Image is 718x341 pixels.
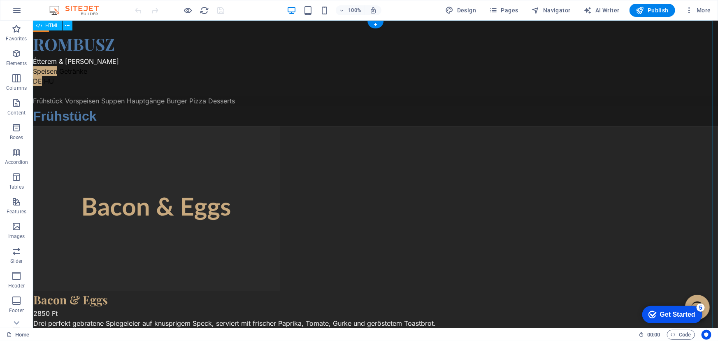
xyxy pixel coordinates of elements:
[348,5,361,15] h6: 100%
[636,6,669,14] span: Publish
[647,330,660,340] span: 00 00
[630,4,675,17] button: Publish
[671,330,691,340] span: Code
[45,23,59,28] span: HTML
[9,307,24,314] p: Footer
[581,4,623,17] button: AI Writer
[61,2,69,10] div: 5
[486,4,521,17] button: Pages
[685,6,711,14] span: More
[5,159,28,166] p: Accordion
[7,4,67,21] div: Get Started 5 items remaining, 0% complete
[200,6,209,15] i: Reload page
[200,5,209,15] button: reload
[7,110,26,116] p: Content
[10,258,23,264] p: Slider
[446,6,476,14] span: Design
[532,6,571,14] span: Navigator
[47,5,109,15] img: Editor Logo
[702,330,711,340] button: Usercentrics
[6,35,27,42] p: Favorites
[442,4,480,17] div: Design (Ctrl+Alt+Y)
[653,332,654,338] span: :
[6,85,27,91] p: Columns
[9,184,24,190] p: Tables
[8,283,25,289] p: Header
[183,5,193,15] button: Click here to leave preview mode and continue editing
[442,4,480,17] button: Design
[8,233,25,240] p: Images
[667,330,695,340] button: Code
[7,208,26,215] p: Features
[528,4,574,17] button: Navigator
[367,21,383,28] div: +
[24,9,60,16] div: Get Started
[584,6,620,14] span: AI Writer
[336,5,365,15] button: 100%
[7,330,29,340] a: Click to cancel selection. Double-click to open Pages
[369,7,377,14] i: On resize automatically adjust zoom level to fit chosen device.
[10,134,23,141] p: Boxes
[489,6,518,14] span: Pages
[682,4,714,17] button: More
[639,330,660,340] h6: Session time
[6,60,27,67] p: Elements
